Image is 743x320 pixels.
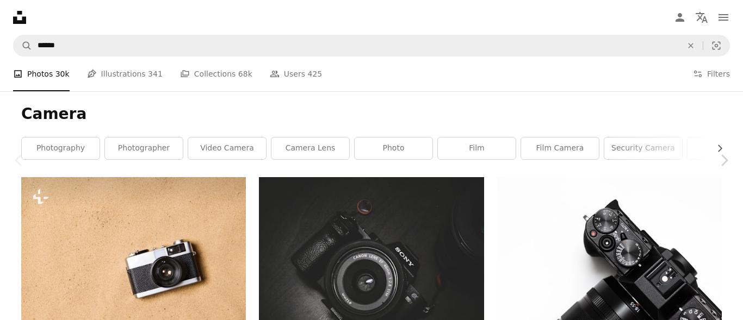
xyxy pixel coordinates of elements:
[270,57,322,91] a: Users 425
[188,137,266,159] a: video camera
[693,57,730,91] button: Filters
[355,137,432,159] a: photo
[497,246,722,256] a: black DSLR camera
[703,35,729,56] button: Visual search
[679,35,703,56] button: Clear
[87,57,163,91] a: Illustrations 341
[22,137,100,159] a: photography
[21,104,722,124] h1: Camera
[271,137,349,159] a: camera lens
[238,68,252,80] span: 68k
[438,137,516,159] a: film
[521,137,599,159] a: film camera
[21,247,246,257] a: Vintage camera laid on beach. Summer vacation composition. Sand background, studio shot, flat lay...
[691,7,713,28] button: Language
[13,11,26,24] a: Home — Unsplash
[669,7,691,28] a: Log in / Sign up
[307,68,322,80] span: 425
[713,7,734,28] button: Menu
[14,35,32,56] button: Search Unsplash
[705,108,743,212] a: Next
[180,57,252,91] a: Collections 68k
[148,68,163,80] span: 341
[13,35,730,57] form: Find visuals sitewide
[105,137,183,159] a: photographer
[604,137,682,159] a: security camera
